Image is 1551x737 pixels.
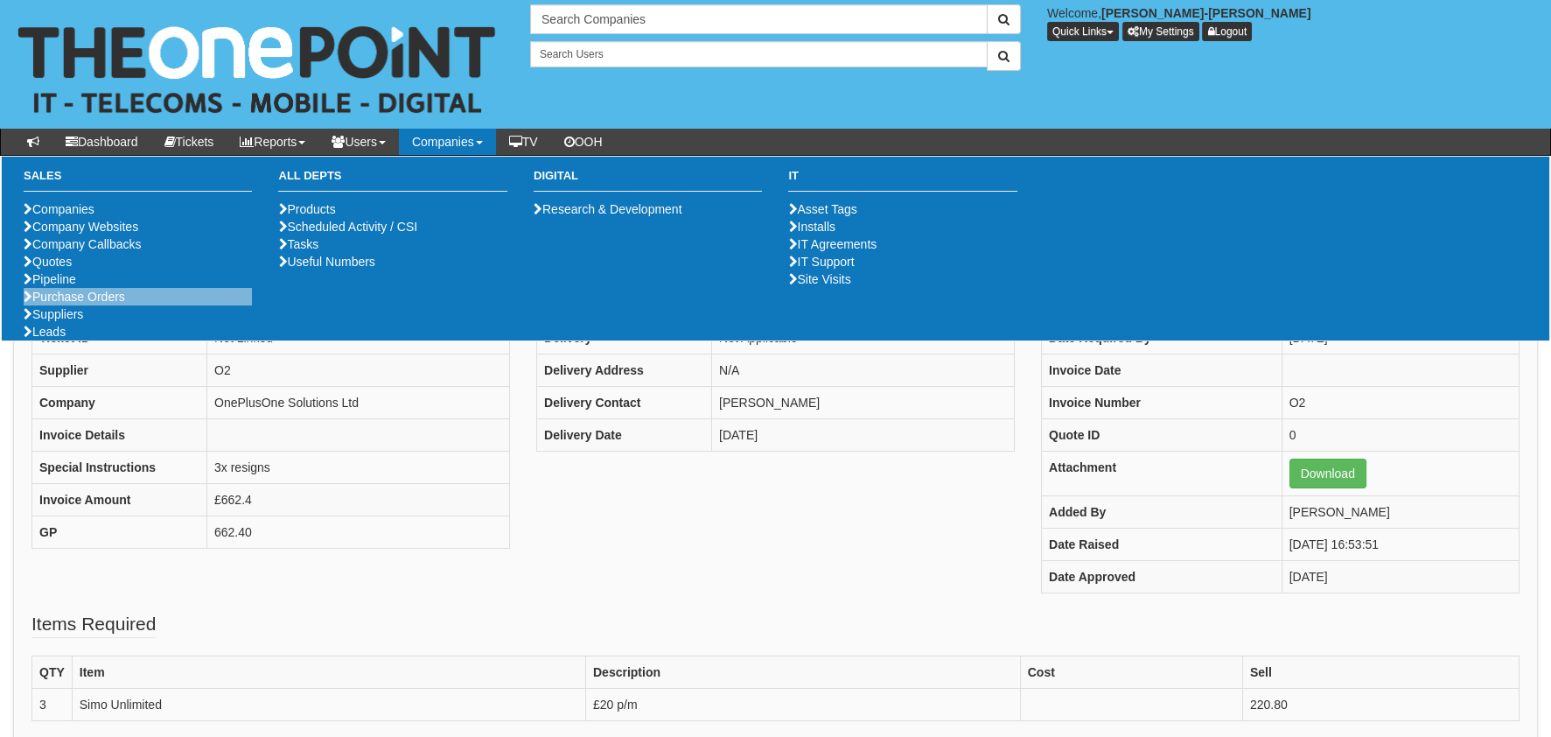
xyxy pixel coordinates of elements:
td: [PERSON_NAME] [1282,496,1519,529]
div: Welcome, [1034,4,1551,41]
a: Companies [24,202,94,216]
th: Invoice Date [1041,354,1282,387]
td: 0 [1282,419,1519,452]
h3: Sales [24,170,252,192]
th: Description [585,656,1020,689]
th: Date Approved [1041,561,1282,593]
a: Leads [24,325,66,339]
a: Site Visits [788,272,850,286]
a: OOH [551,129,616,155]
th: Added By [1041,496,1282,529]
th: Company [32,387,207,419]
a: Purchase Orders [24,290,125,304]
a: Dashboard [52,129,151,155]
td: 662.40 [207,516,510,549]
th: QTY [32,656,73,689]
a: Research & Development [534,202,682,216]
input: Search Users [530,41,988,67]
a: Company Callbacks [24,237,142,251]
th: Delivery Date [536,419,711,452]
h3: IT [788,170,1017,192]
a: My Settings [1122,22,1199,41]
th: Item [72,656,585,689]
td: 3x resigns [207,452,510,484]
td: [DATE] [711,419,1014,452]
a: Installs [788,220,835,234]
a: Tickets [151,129,227,155]
a: IT Support [788,255,854,269]
a: Company Websites [24,220,138,234]
a: Tasks [278,237,318,251]
a: Useful Numbers [278,255,374,269]
a: Users [318,129,399,155]
h3: Digital [534,170,762,192]
a: Reports [227,129,318,155]
a: TV [496,129,551,155]
a: Scheduled Activity / CSI [278,220,417,234]
td: 3 [32,689,73,721]
a: Quotes [24,255,72,269]
th: Delivery Address [536,354,711,387]
th: Date Raised [1041,529,1282,561]
th: Sell [1242,656,1519,689]
td: O2 [207,354,510,387]
th: GP [32,516,207,549]
a: Asset Tags [788,202,856,216]
th: Invoice Details [32,419,207,452]
a: Download [1289,459,1366,488]
a: Suppliers [24,307,83,321]
td: £20 p/m [585,689,1020,721]
th: Cost [1020,656,1242,689]
th: Quote ID [1041,419,1282,452]
td: N/A [711,354,1014,387]
td: Simo Unlimited [72,689,585,721]
legend: Items Required [31,611,156,638]
b: [PERSON_NAME]-[PERSON_NAME] [1101,6,1311,20]
th: Invoice Number [1041,387,1282,419]
input: Search Companies [530,4,988,34]
td: 220.80 [1242,689,1519,721]
button: Quick Links [1047,22,1119,41]
td: O2 [1282,387,1519,419]
th: Supplier [32,354,207,387]
td: £662.4 [207,484,510,516]
a: Logout [1202,22,1252,41]
a: Products [278,202,335,216]
th: Invoice Amount [32,484,207,516]
th: Attachment [1041,452,1282,496]
td: [PERSON_NAME] [711,387,1014,419]
th: Delivery Contact [536,387,711,419]
th: Special Instructions [32,452,207,484]
a: IT Agreements [788,237,877,251]
td: [DATE] [1282,561,1519,593]
td: OnePlusOne Solutions Ltd [207,387,510,419]
h3: All Depts [278,170,507,192]
td: [DATE] 16:53:51 [1282,529,1519,561]
a: Pipeline [24,272,76,286]
a: Companies [399,129,496,155]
